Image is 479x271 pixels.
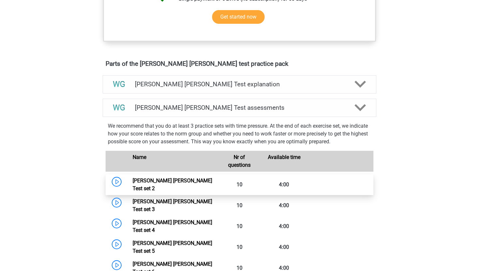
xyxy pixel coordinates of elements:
[100,75,379,93] a: explanations [PERSON_NAME] [PERSON_NAME] Test explanation
[100,99,379,117] a: assessments [PERSON_NAME] [PERSON_NAME] Test assessments
[108,122,371,146] p: We recommend that you do at least 3 practice sets with time pressure. At the end of each exercise...
[128,153,217,169] div: Name
[111,99,127,116] img: watson glaser test assessments
[133,198,212,212] a: [PERSON_NAME] [PERSON_NAME] Test set 3
[133,240,212,254] a: [PERSON_NAME] [PERSON_NAME] Test set 5
[135,80,344,88] h4: [PERSON_NAME] [PERSON_NAME] Test explanation
[133,178,212,192] a: [PERSON_NAME] [PERSON_NAME] Test set 2
[262,153,306,169] div: Available time
[111,76,127,93] img: watson glaser test explanations
[217,153,262,169] div: Nr of questions
[212,10,265,24] a: Get started now
[106,60,373,67] h4: Parts of the [PERSON_NAME] [PERSON_NAME] test practice pack
[133,219,212,233] a: [PERSON_NAME] [PERSON_NAME] Test set 4
[135,104,344,111] h4: [PERSON_NAME] [PERSON_NAME] Test assessments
